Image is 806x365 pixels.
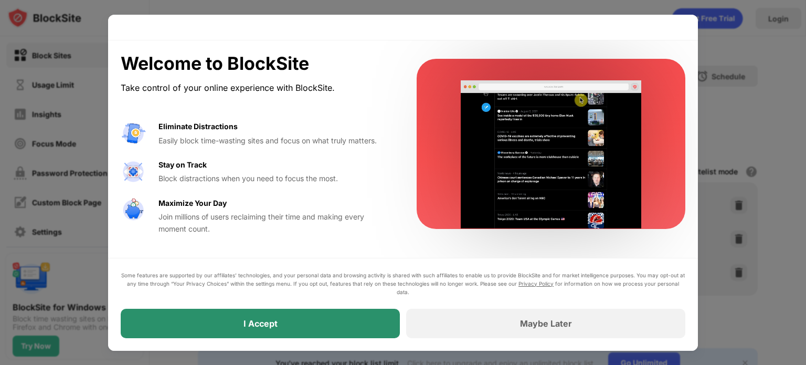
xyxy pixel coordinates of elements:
[158,135,391,147] div: Easily block time-wasting sites and focus on what truly matters.
[158,197,227,209] div: Maximize Your Day
[121,53,391,75] div: Welcome to BlockSite
[158,121,238,132] div: Eliminate Distractions
[121,80,391,96] div: Take control of your online experience with BlockSite.
[121,159,146,184] img: value-focus.svg
[121,271,685,296] div: Some features are supported by our affiliates’ technologies, and your personal data and browsing ...
[121,197,146,223] img: value-safe-time.svg
[243,318,278,329] div: I Accept
[158,159,207,171] div: Stay on Track
[518,280,554,287] a: Privacy Policy
[520,318,572,329] div: Maybe Later
[158,211,391,235] div: Join millions of users reclaiming their time and making every moment count.
[121,121,146,146] img: value-avoid-distractions.svg
[158,173,391,184] div: Block distractions when you need to focus the most.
